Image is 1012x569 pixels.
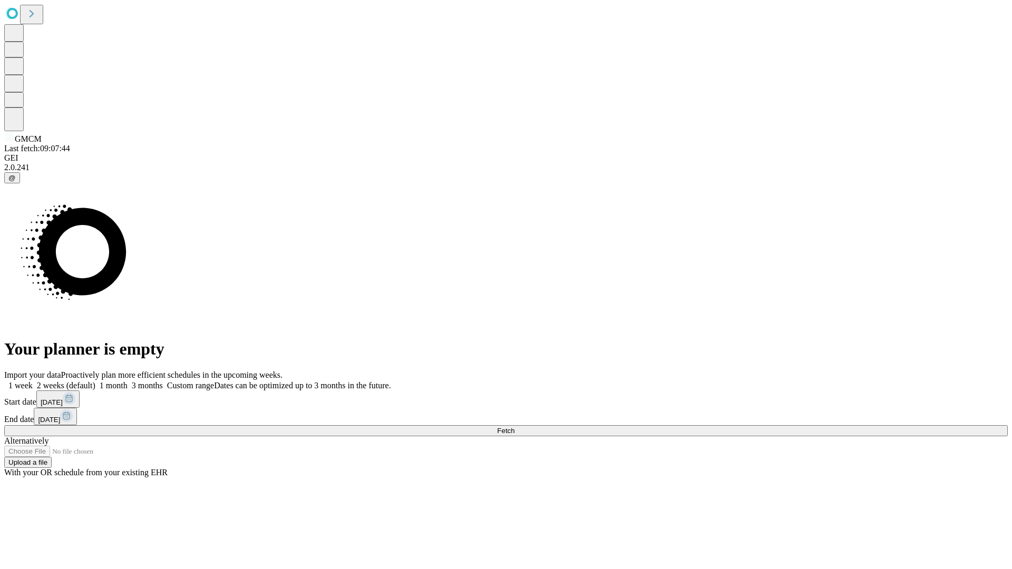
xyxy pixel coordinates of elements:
[38,416,60,424] span: [DATE]
[36,390,80,408] button: [DATE]
[100,381,128,390] span: 1 month
[4,425,1008,436] button: Fetch
[497,427,514,435] span: Fetch
[41,398,63,406] span: [DATE]
[4,436,48,445] span: Alternatively
[214,381,391,390] span: Dates can be optimized up to 3 months in the future.
[4,468,168,477] span: With your OR schedule from your existing EHR
[8,381,33,390] span: 1 week
[4,163,1008,172] div: 2.0.241
[34,408,77,425] button: [DATE]
[4,144,70,153] span: Last fetch: 09:07:44
[4,153,1008,163] div: GEI
[132,381,163,390] span: 3 months
[15,134,42,143] span: GMCM
[37,381,95,390] span: 2 weeks (default)
[4,457,52,468] button: Upload a file
[4,370,61,379] span: Import your data
[8,174,16,182] span: @
[167,381,214,390] span: Custom range
[61,370,283,379] span: Proactively plan more efficient schedules in the upcoming weeks.
[4,339,1008,359] h1: Your planner is empty
[4,390,1008,408] div: Start date
[4,172,20,183] button: @
[4,408,1008,425] div: End date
